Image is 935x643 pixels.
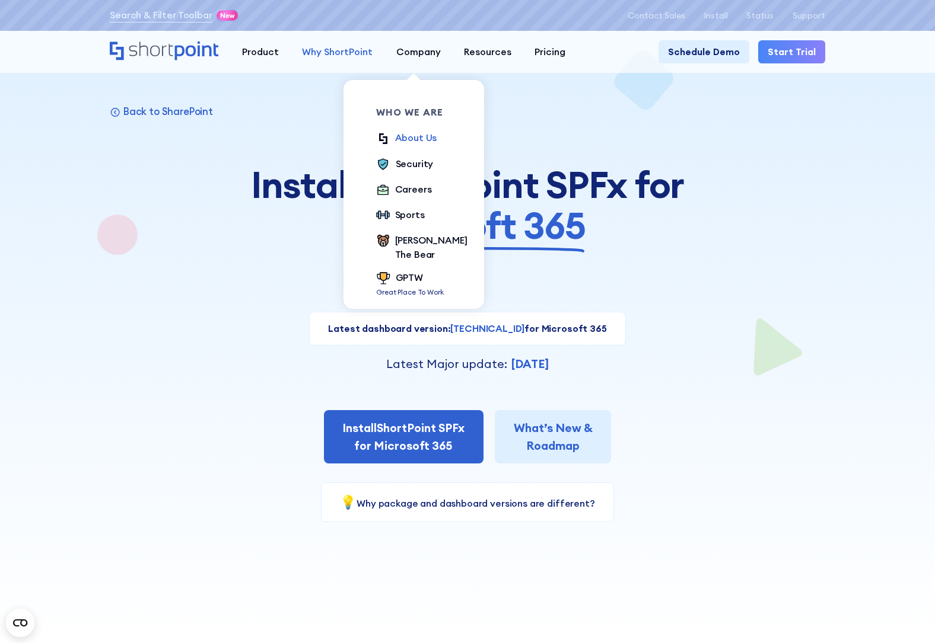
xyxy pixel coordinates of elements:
[376,287,444,297] p: Great Place To Work
[324,410,484,464] a: InstallShortPoint SPFxfor Microsoft 365
[328,322,450,334] strong: Latest dashboard version:
[110,105,213,118] a: Back to SharePoint
[376,183,431,199] a: Careers
[376,131,437,147] a: About Us
[340,497,594,509] a: 💡Why package and dashboard versions are different?
[110,41,218,62] a: Home
[395,208,425,222] div: Sports
[376,208,425,224] a: Sports
[376,271,444,287] a: GPTW
[342,420,377,435] span: Install
[659,40,749,63] a: Schedule Demo
[628,11,685,20] a: Contact Sales
[396,45,441,59] div: Company
[386,355,507,373] p: Latest Major update:
[395,131,437,145] div: About Us
[523,40,577,63] a: Pricing
[340,494,357,510] span: 💡
[395,233,467,261] div: [PERSON_NAME] The Bear
[746,11,774,20] a: Status
[290,40,384,63] a: Why ShortPoint
[450,322,524,334] strong: [TECHNICAL_ID]
[793,11,825,20] a: Support
[230,40,290,63] a: Product
[704,11,728,20] a: Install
[376,108,467,117] div: Who we are
[302,45,373,59] div: Why ShortPoint
[511,356,549,371] strong: [DATE]
[110,8,212,23] a: Search & Filter Toolbar
[452,40,523,63] a: Resources
[396,271,423,285] div: GPTW
[524,322,606,334] strong: for Microsoft 365
[384,40,452,63] a: Company
[495,410,611,464] a: What’s New &Roadmap
[251,164,357,205] span: Install
[535,45,565,59] div: Pricing
[396,157,434,171] div: Security
[234,164,701,247] h1: ShortPoint SPFx for
[6,609,34,637] button: Open CMP widget
[395,183,432,197] div: Careers
[123,105,213,118] p: Back to SharePoint
[376,233,467,261] a: [PERSON_NAME] The Bear
[876,586,935,643] iframe: Chat Widget
[464,45,511,59] div: Resources
[376,157,433,173] a: Security
[758,40,825,63] a: Start Trial
[242,45,279,59] div: Product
